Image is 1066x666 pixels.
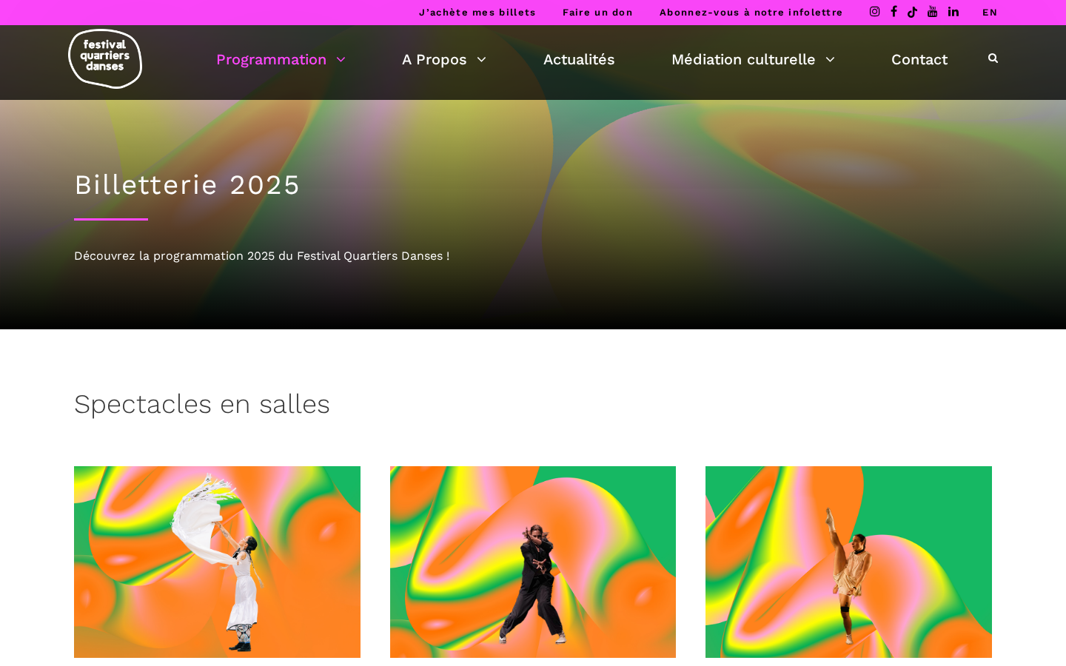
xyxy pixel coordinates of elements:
a: Contact [891,47,948,72]
a: A Propos [402,47,486,72]
a: Médiation culturelle [671,47,835,72]
a: Abonnez-vous à notre infolettre [660,7,843,18]
a: EN [982,7,998,18]
h3: Spectacles en salles [74,388,330,425]
a: Programmation [216,47,346,72]
div: Découvrez la programmation 2025 du Festival Quartiers Danses ! [74,246,992,266]
h1: Billetterie 2025 [74,169,992,201]
a: J’achète mes billets [419,7,536,18]
a: Faire un don [563,7,633,18]
a: Actualités [543,47,615,72]
img: logo-fqd-med [68,29,142,89]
